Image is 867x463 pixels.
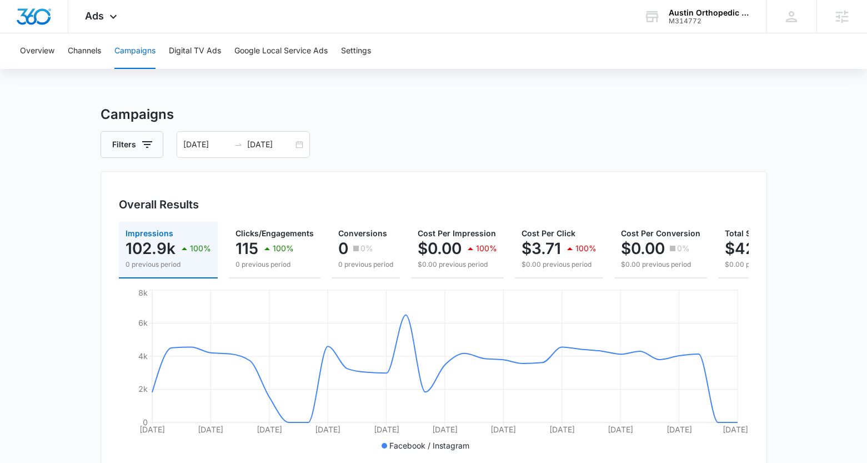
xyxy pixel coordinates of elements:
p: 102.9k [126,240,176,257]
span: Cost Per Click [522,228,575,238]
tspan: 0 [143,417,148,427]
div: account id [669,17,750,25]
tspan: [DATE] [432,425,458,434]
p: 0% [677,245,690,252]
input: Start date [183,138,229,151]
p: 0% [360,245,373,252]
span: Conversions [338,228,387,238]
button: Settings [341,33,371,69]
h3: Overall Results [119,196,199,213]
span: Cost Per Conversion [621,228,700,238]
p: 0 previous period [126,260,211,270]
button: Digital TV Ads [169,33,221,69]
span: Clicks/Engagements [235,228,314,238]
tspan: [DATE] [549,425,574,434]
span: Impressions [126,228,173,238]
button: Overview [20,33,54,69]
p: $0.00 previous period [522,260,597,270]
p: 0 [338,240,348,257]
tspan: [DATE] [315,425,340,434]
tspan: 6k [138,318,148,327]
div: account name [669,8,750,17]
span: swap-right [234,140,243,149]
span: Ads [85,10,104,22]
tspan: 2k [138,384,148,394]
p: $0.00 previous period [418,260,497,270]
p: $427.02 [725,240,786,257]
p: $0.00 [621,240,665,257]
p: 100% [575,245,597,252]
span: Total Spend [725,228,770,238]
tspan: [DATE] [666,425,691,434]
button: Channels [68,33,101,69]
p: 100% [476,245,497,252]
p: Facebook / Instagram [389,440,469,451]
tspan: [DATE] [139,425,165,434]
h3: Campaigns [101,104,767,125]
tspan: [DATE] [608,425,633,434]
button: Campaigns [114,33,156,69]
p: $0.00 previous period [725,260,821,270]
tspan: [DATE] [198,425,223,434]
p: 0 previous period [235,260,314,270]
p: 100% [273,245,294,252]
p: $3.71 [522,240,561,257]
p: 115 [235,240,258,257]
tspan: [DATE] [256,425,282,434]
input: End date [247,138,293,151]
button: Filters [101,131,163,158]
span: Cost Per Impression [418,228,496,238]
p: $0.00 [418,240,462,257]
p: 0 previous period [338,260,393,270]
tspan: 8k [138,288,148,297]
p: $0.00 previous period [621,260,700,270]
tspan: [DATE] [490,425,516,434]
tspan: [DATE] [373,425,399,434]
span: to [234,140,243,149]
p: 100% [190,245,211,252]
button: Google Local Service Ads [234,33,328,69]
tspan: [DATE] [722,425,748,434]
tspan: 4k [138,351,148,361]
